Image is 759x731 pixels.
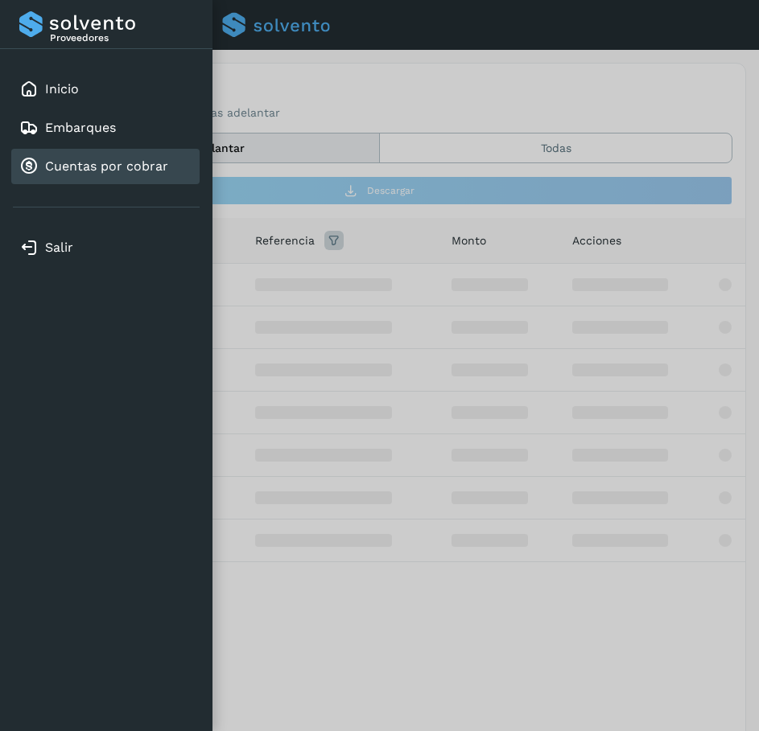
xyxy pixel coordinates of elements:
a: Embarques [45,120,116,135]
a: Cuentas por cobrar [45,158,168,174]
p: Proveedores [50,32,193,43]
a: Salir [45,240,73,255]
div: Cuentas por cobrar [11,149,200,184]
div: Salir [11,230,200,265]
div: Embarques [11,110,200,146]
a: Inicio [45,81,79,97]
div: Inicio [11,72,200,107]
